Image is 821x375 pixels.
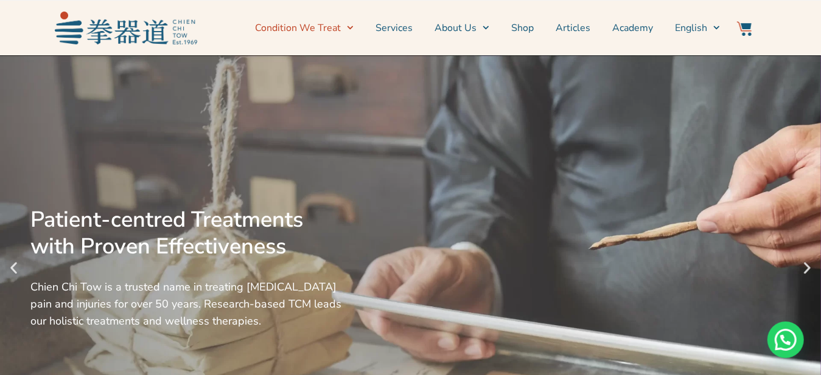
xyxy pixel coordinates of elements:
[203,13,721,43] nav: Menu
[612,13,653,43] a: Academy
[511,13,534,43] a: Shop
[737,21,752,36] img: Website Icon-03
[675,21,707,35] span: English
[556,13,590,43] a: Articles
[800,261,815,276] div: Next slide
[435,13,489,43] a: About Us
[30,278,342,329] div: Chien Chi Tow is a trusted name in treating [MEDICAL_DATA] pain and injuries for over 50 years. R...
[376,13,413,43] a: Services
[30,207,342,260] div: Patient-centred Treatments with Proven Effectiveness
[6,261,21,276] div: Previous slide
[255,13,354,43] a: Condition We Treat
[675,13,720,43] a: English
